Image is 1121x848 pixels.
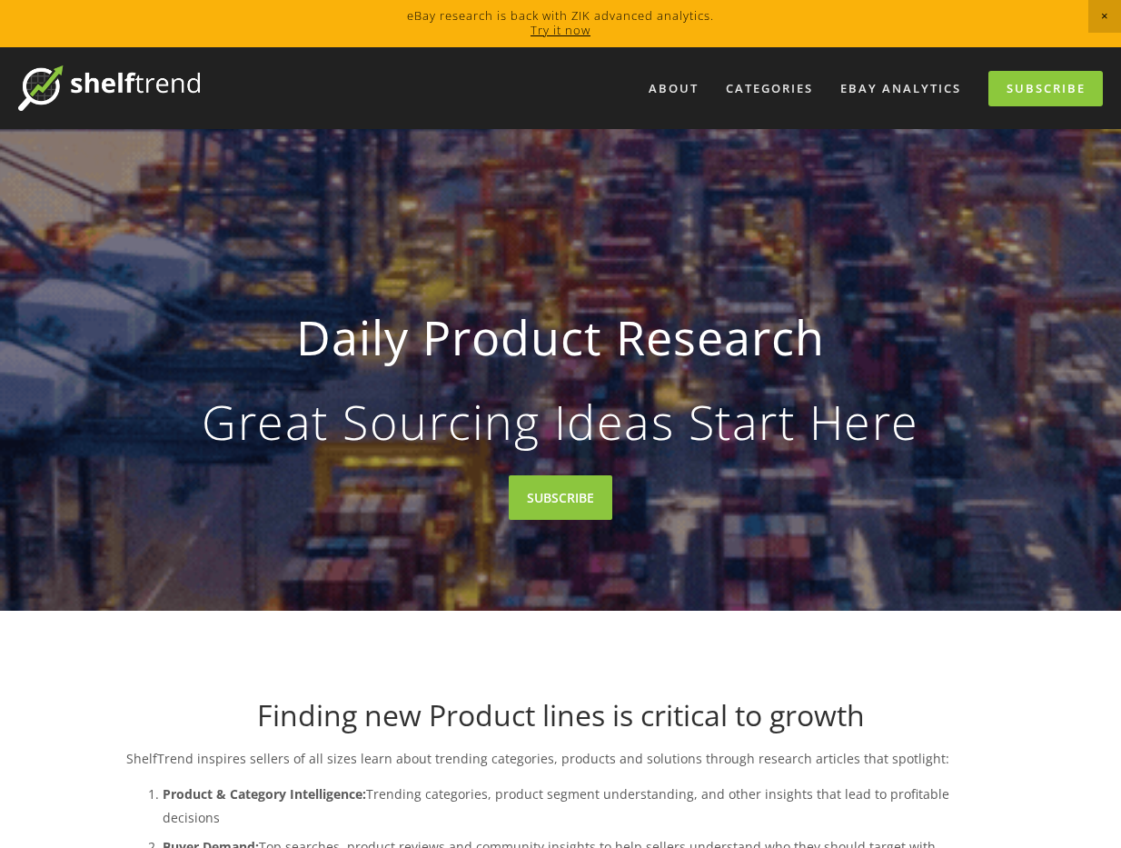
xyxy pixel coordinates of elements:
a: Subscribe [988,71,1103,106]
p: Trending categories, product segment understanding, and other insights that lead to profitable de... [163,783,995,828]
a: SUBSCRIBE [509,475,612,520]
h1: Finding new Product lines is critical to growth [126,698,995,733]
strong: Daily Product Research [155,294,966,380]
a: eBay Analytics [828,74,973,104]
div: Categories [714,74,825,104]
p: Great Sourcing Ideas Start Here [155,398,966,445]
img: ShelfTrend [18,65,200,111]
p: ShelfTrend inspires sellers of all sizes learn about trending categories, products and solutions ... [126,747,995,770]
strong: Product & Category Intelligence: [163,785,366,803]
a: Try it now [531,22,590,38]
a: About [637,74,710,104]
